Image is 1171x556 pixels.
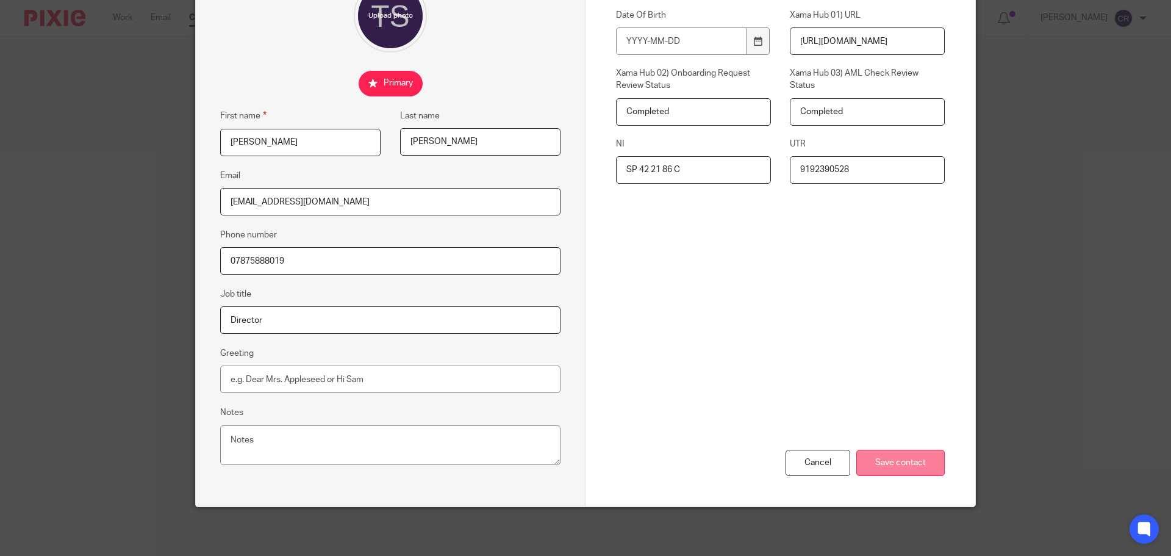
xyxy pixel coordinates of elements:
label: First name [220,109,267,123]
label: UTR [790,138,945,150]
input: YYYY-MM-DD [616,27,747,55]
label: Email [220,170,240,182]
label: Job title [220,288,251,300]
input: e.g. Dear Mrs. Appleseed or Hi Sam [220,366,560,393]
label: Xama Hub 03) AML Check Review Status [790,67,945,92]
label: Date Of Birth [616,9,771,21]
label: Greeting [220,347,254,359]
label: Notes [220,406,243,419]
label: Xama Hub 01) URL [790,9,945,21]
label: Xama Hub 02) Onboarding Request Review Status [616,67,771,92]
label: Phone number [220,229,277,241]
div: Cancel [786,450,850,476]
label: Last name [400,110,440,122]
input: Save contact [856,450,945,476]
label: NI [616,138,771,150]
